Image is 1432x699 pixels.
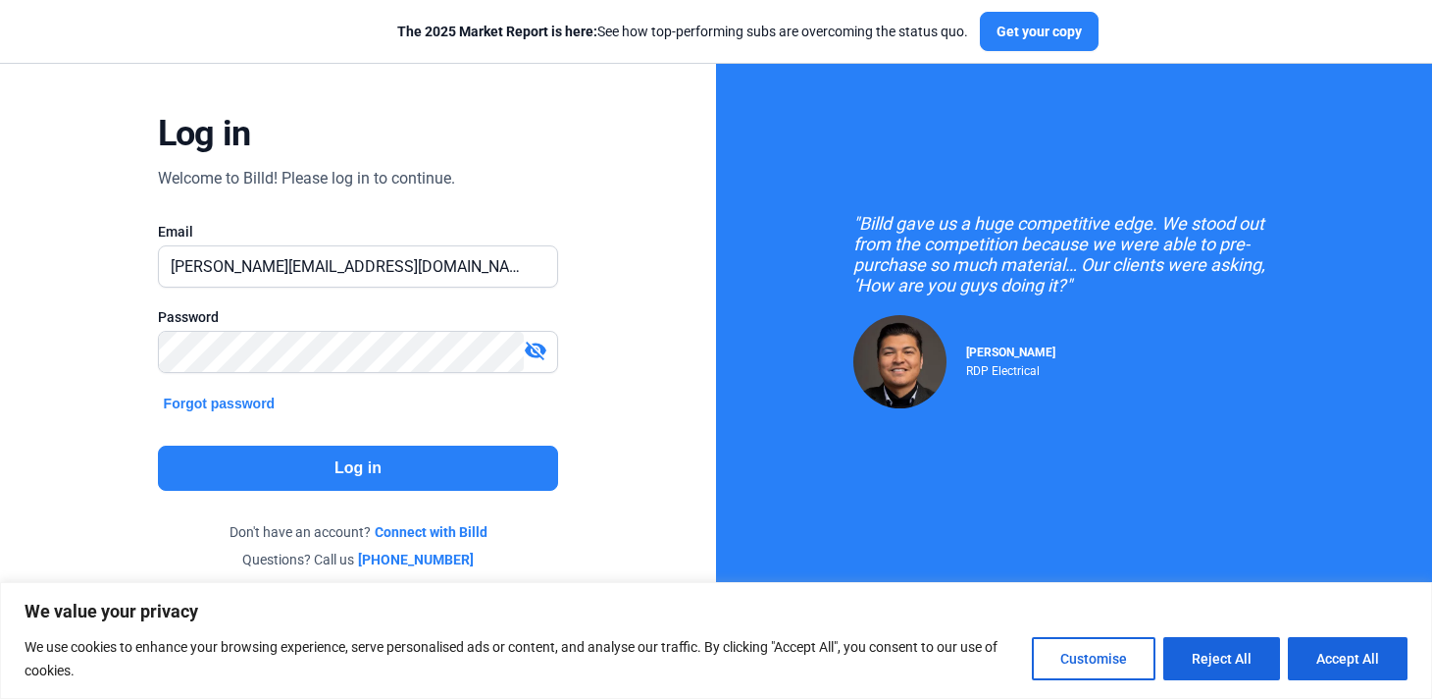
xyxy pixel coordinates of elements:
[375,522,487,542] a: Connect with Billd
[158,222,559,242] div: Email
[158,550,559,569] div: Questions? Call us
[980,12,1099,51] button: Get your copy
[966,359,1055,378] div: RDP Electrical
[158,393,281,414] button: Forgot password
[25,635,1017,682] p: We use cookies to enhance your browsing experience, serve personalised ads or content, and analys...
[25,600,1407,623] p: We value your privacy
[358,550,474,569] a: [PHONE_NUMBER]
[1163,637,1280,680] button: Reject All
[158,522,559,542] div: Don't have an account?
[158,307,559,327] div: Password
[158,446,559,491] button: Log in
[1032,637,1155,680] button: Customise
[853,315,946,408] img: Raul Pacheco
[397,24,597,39] span: The 2025 Market Report is here:
[158,112,251,155] div: Log in
[853,213,1295,296] div: "Billd gave us a huge competitive edge. We stood out from the competition because we were able to...
[524,339,547,362] mat-icon: visibility_off
[397,22,968,41] div: See how top-performing subs are overcoming the status quo.
[966,346,1055,359] span: [PERSON_NAME]
[1288,637,1407,680] button: Accept All
[158,167,455,190] div: Welcome to Billd! Please log in to continue.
